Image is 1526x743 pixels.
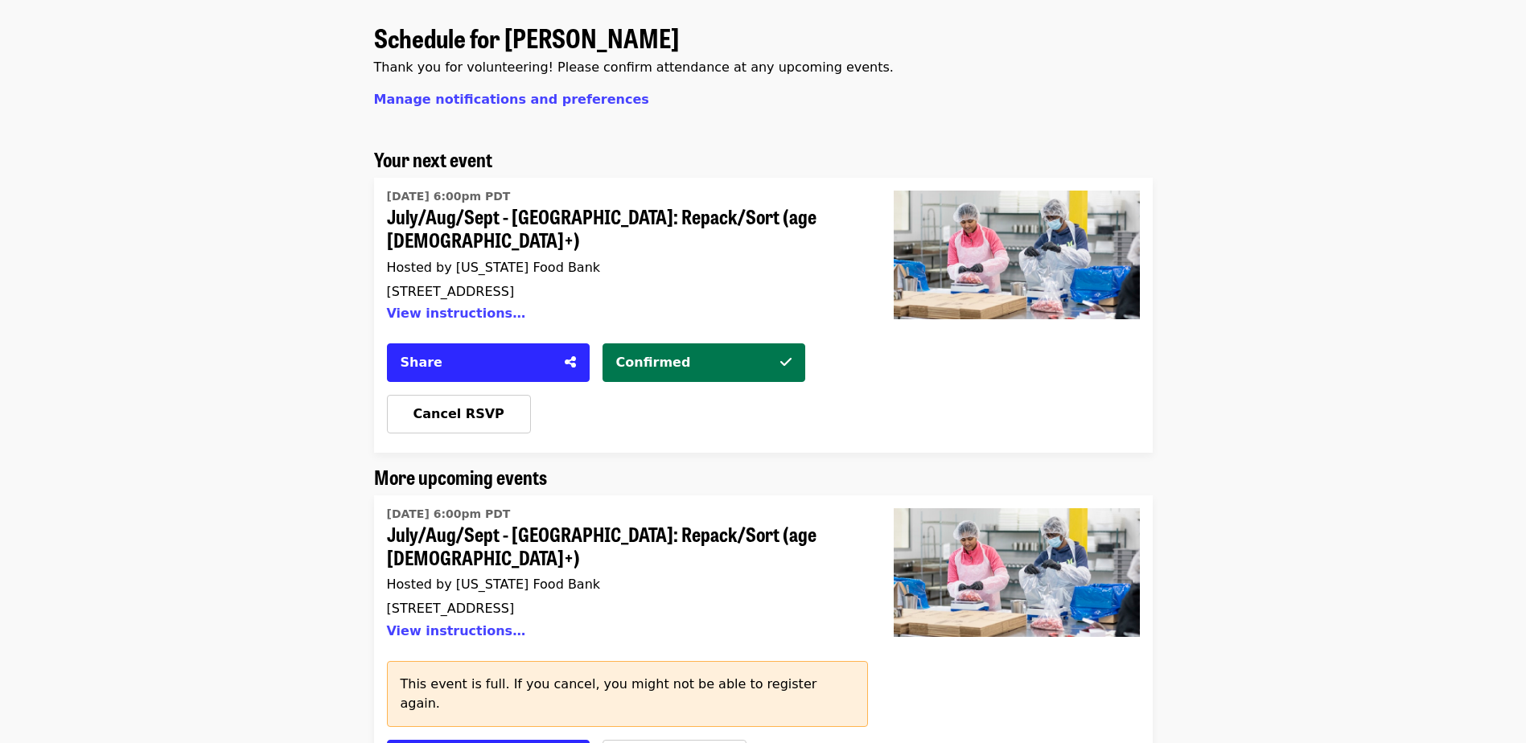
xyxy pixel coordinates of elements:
img: July/Aug/Sept - Beaverton: Repack/Sort (age 10+) [894,191,1140,319]
div: Share [401,353,555,372]
span: More upcoming events [374,462,547,491]
img: July/Aug/Sept - Beaverton: Repack/Sort (age 10+) [894,508,1140,637]
span: Schedule for [PERSON_NAME] [374,18,679,56]
i: share-alt icon [565,355,576,370]
div: [STREET_ADDRESS] [387,601,855,616]
a: July/Aug/Sept - Beaverton: Repack/Sort (age 10+) [387,502,855,648]
button: View instructions… [387,306,526,321]
a: Manage notifications and preferences [374,92,649,107]
span: Hosted by [US_STATE] Food Bank [387,260,601,275]
button: View instructions… [387,623,526,638]
a: July/Aug/Sept - Beaverton: Repack/Sort (age 10+) [387,184,855,330]
div: [STREET_ADDRESS] [387,284,855,299]
button: Share [387,343,590,382]
span: July/Aug/Sept - [GEOGRAPHIC_DATA]: Repack/Sort (age [DEMOGRAPHIC_DATA]+) [387,523,855,569]
span: Thank you for volunteering! Please confirm attendance at any upcoming events. [374,60,894,75]
button: Confirmed [603,343,805,382]
p: This event is full. If you cancel, you might not be able to register again. [401,675,854,713]
span: Hosted by [US_STATE] Food Bank [387,577,601,592]
span: Your next event [374,145,492,173]
time: [DATE] 6:00pm PDT [387,188,511,205]
button: Cancel RSVP [387,395,531,433]
i: check icon [780,355,792,370]
a: July/Aug/Sept - Beaverton: Repack/Sort (age 10+) [881,178,1153,453]
time: [DATE] 6:00pm PDT [387,506,511,523]
span: July/Aug/Sept - [GEOGRAPHIC_DATA]: Repack/Sort (age [DEMOGRAPHIC_DATA]+) [387,205,855,252]
span: Confirmed [616,355,691,370]
span: Cancel RSVP [413,406,504,421]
